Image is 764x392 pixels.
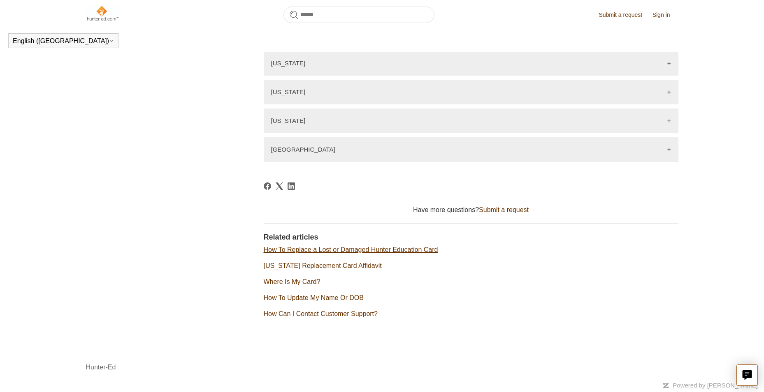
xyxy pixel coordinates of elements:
[264,278,320,285] a: Where Is My Card?
[276,182,283,190] svg: Share this page on X Corp
[264,232,678,243] h2: Related articles
[264,182,271,190] svg: Share this page on Facebook
[86,5,119,21] img: Hunter-Ed Help Center home page
[283,7,434,23] input: Search
[271,146,335,153] p: [GEOGRAPHIC_DATA]
[276,182,283,190] a: X Corp
[271,60,306,67] p: [US_STATE]
[271,117,306,124] p: [US_STATE]
[673,382,758,389] a: Powered by [PERSON_NAME]
[264,246,438,253] a: How To Replace a Lost or Damaged Hunter Education Card
[264,205,678,215] div: Have more questions?
[288,182,295,190] svg: Share this page on LinkedIn
[653,11,678,19] a: Sign in
[736,364,758,386] button: Live chat
[271,88,306,95] p: [US_STATE]
[86,362,116,372] a: Hunter-Ed
[288,182,295,190] a: LinkedIn
[479,206,529,213] a: Submit a request
[599,11,650,19] a: Submit a request
[264,182,271,190] a: Facebook
[13,37,114,45] button: English ([GEOGRAPHIC_DATA])
[264,262,382,269] a: [US_STATE] Replacement Card Affidavit
[264,294,364,301] a: How To Update My Name Or DOB
[264,310,378,317] a: How Can I Contact Customer Support?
